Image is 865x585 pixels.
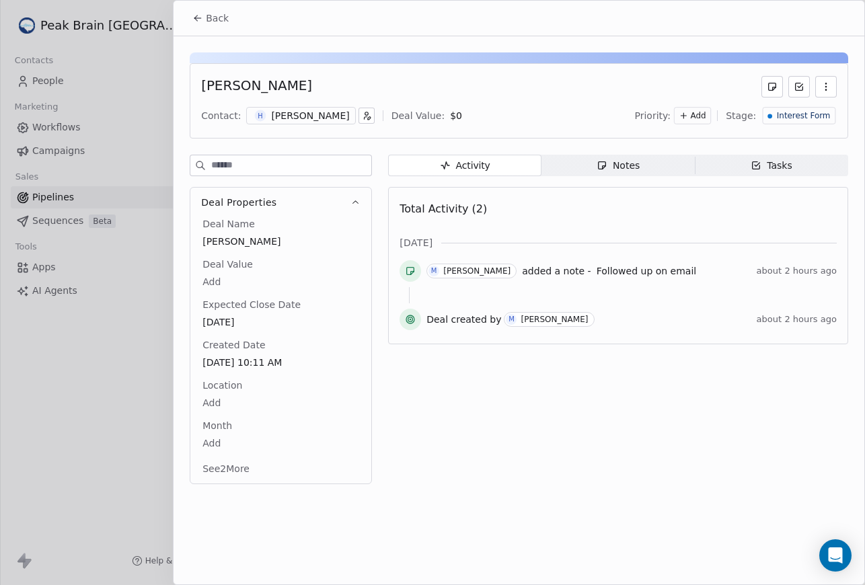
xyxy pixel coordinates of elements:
span: Add [691,110,706,122]
button: Back [184,6,237,30]
span: Month [200,419,235,432]
span: Stage: [726,109,756,122]
span: Followed up on email [597,266,697,276]
div: M [509,314,515,325]
div: Open Intercom Messenger [819,539,852,572]
span: Deal Name [200,217,258,231]
span: $ 0 [450,110,462,121]
span: Expected Close Date [200,298,303,311]
div: [PERSON_NAME] [201,76,312,97]
span: Add [202,275,359,288]
div: Notes [597,159,640,173]
span: [PERSON_NAME] [202,235,359,248]
span: Add [202,396,359,409]
button: See2More [194,457,258,481]
span: Interest Form [777,110,831,122]
div: [PERSON_NAME] [271,109,349,122]
span: [DATE] 10:11 AM [202,356,359,369]
span: Total Activity (2) [400,202,487,215]
span: Deal created by [426,313,501,326]
div: M [431,266,437,276]
div: [PERSON_NAME] [443,266,511,276]
div: Deal Properties [190,217,371,483]
button: Deal Properties [190,188,371,217]
span: about 2 hours ago [757,314,837,325]
span: Add [202,436,359,450]
span: Location [200,379,245,392]
span: Deal Properties [201,196,276,209]
div: Tasks [751,159,792,173]
span: Back [206,11,229,25]
span: Priority: [635,109,671,122]
span: H [255,110,266,122]
a: Followed up on email [597,263,697,279]
span: Created Date [200,338,268,352]
div: Deal Value: [391,109,445,122]
span: Deal Value [200,258,256,271]
div: Contact: [201,109,241,122]
div: [PERSON_NAME] [521,315,588,324]
span: [DATE] [202,315,359,329]
span: about 2 hours ago [757,266,837,276]
span: added a note - [522,264,591,278]
span: [DATE] [400,236,432,249]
